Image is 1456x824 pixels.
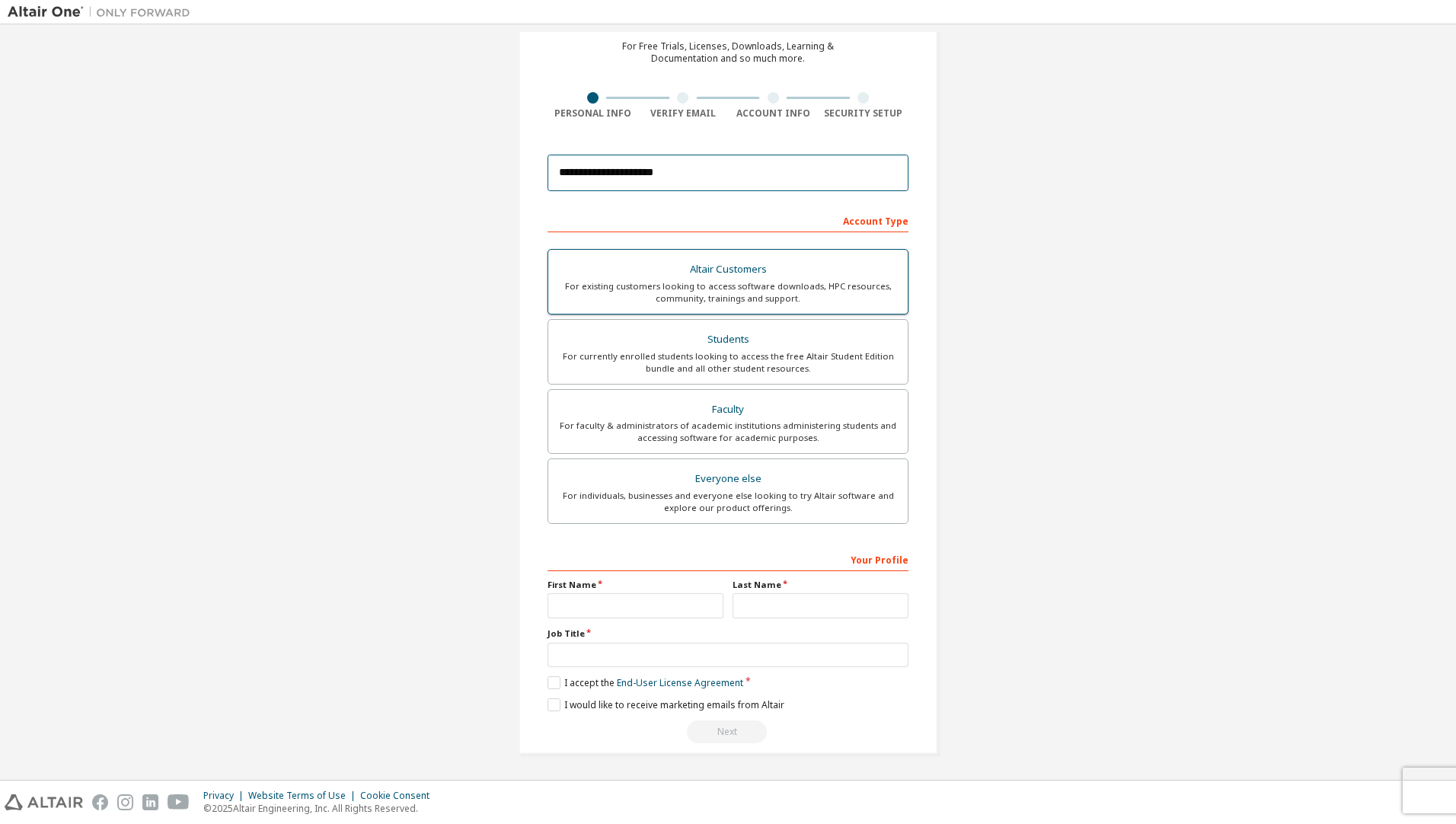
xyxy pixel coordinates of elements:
[548,676,743,689] label: I accept the
[557,329,899,350] div: Students
[557,468,899,490] div: Everyone else
[548,698,784,711] label: I would like to receive marketing emails from Altair
[117,794,133,810] img: instagram.svg
[548,720,908,743] div: Read and acccept EULA to continue
[248,790,360,802] div: Website Terms of Use
[203,802,439,815] p: © 2025 Altair Engineering, Inc. All Rights Reserved.
[5,794,83,810] img: altair_logo.svg
[548,107,638,120] div: Personal Info
[168,794,190,810] img: youtube.svg
[557,490,899,514] div: For individuals, businesses and everyone else looking to try Altair software and explore our prod...
[557,259,899,280] div: Altair Customers
[617,676,743,689] a: End-User License Agreement
[92,794,108,810] img: facebook.svg
[8,5,198,20] img: Altair One
[733,579,908,591] label: Last Name
[557,399,899,420] div: Faculty
[728,107,819,120] div: Account Info
[557,280,899,305] div: For existing customers looking to access software downloads, HPC resources, community, trainings ...
[548,547,908,571] div: Your Profile
[548,579,723,591] label: First Name
[203,790,248,802] div: Privacy
[557,350,899,375] div: For currently enrolled students looking to access the free Altair Student Edition bundle and all ...
[622,40,834,65] div: For Free Trials, Licenses, Downloads, Learning & Documentation and so much more.
[557,420,899,444] div: For faculty & administrators of academic institutions administering students and accessing softwa...
[638,107,729,120] div: Verify Email
[142,794,158,810] img: linkedin.svg
[360,790,439,802] div: Cookie Consent
[548,628,908,640] label: Job Title
[548,208,908,232] div: Account Type
[819,107,909,120] div: Security Setup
